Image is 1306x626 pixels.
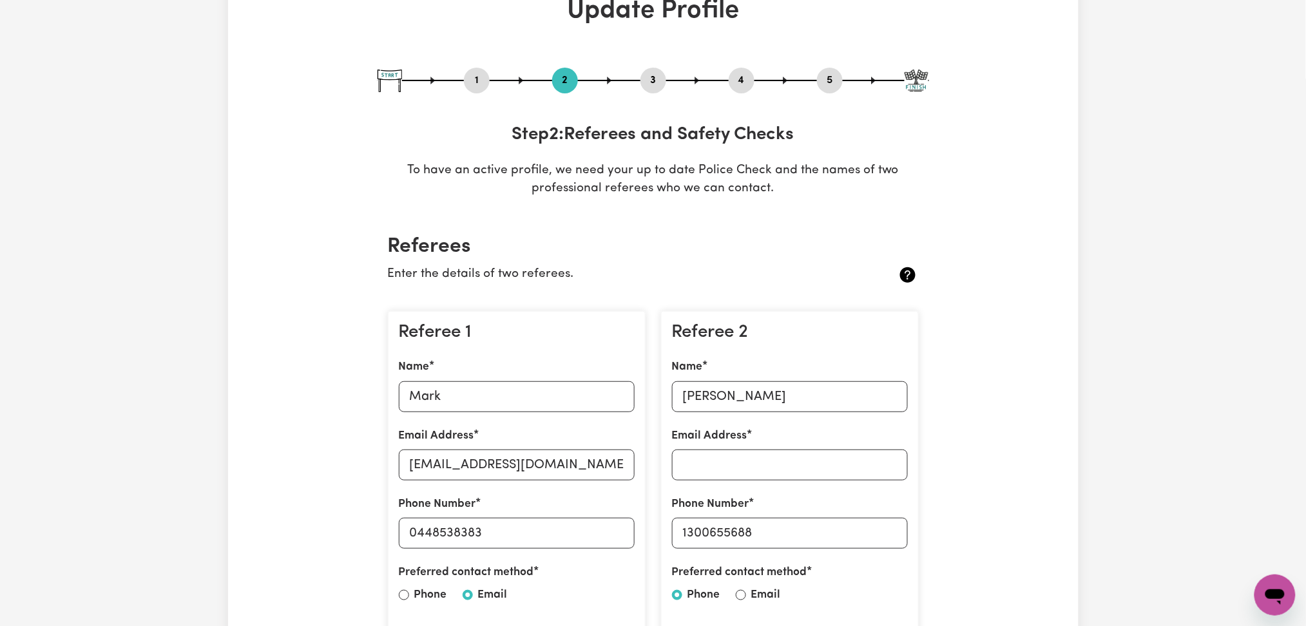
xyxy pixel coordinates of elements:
label: Phone [414,587,447,603]
p: Enter the details of two referees. [388,265,831,284]
p: To have an active profile, we need your up to date Police Check and the names of two professional... [378,162,929,199]
button: Go to step 2 [552,72,578,89]
label: Preferred contact method [672,564,807,581]
h3: Step 2 : Referees and Safety Checks [378,124,929,146]
label: Email [751,587,781,603]
h2: Referees [388,234,919,259]
label: Name [672,359,703,375]
label: Phone Number [672,496,749,513]
h3: Referee 2 [672,322,908,344]
label: Email Address [672,428,747,444]
label: Email [478,587,508,603]
h3: Referee 1 [399,322,635,344]
button: Go to step 3 [640,72,666,89]
button: Go to step 1 [464,72,490,89]
iframe: Button to launch messaging window [1254,574,1296,616]
label: Email Address [399,428,474,444]
label: Phone [687,587,720,603]
label: Name [399,359,430,375]
button: Go to step 5 [817,72,843,89]
label: Phone Number [399,496,476,513]
label: Preferred contact method [399,564,534,581]
button: Go to step 4 [729,72,754,89]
